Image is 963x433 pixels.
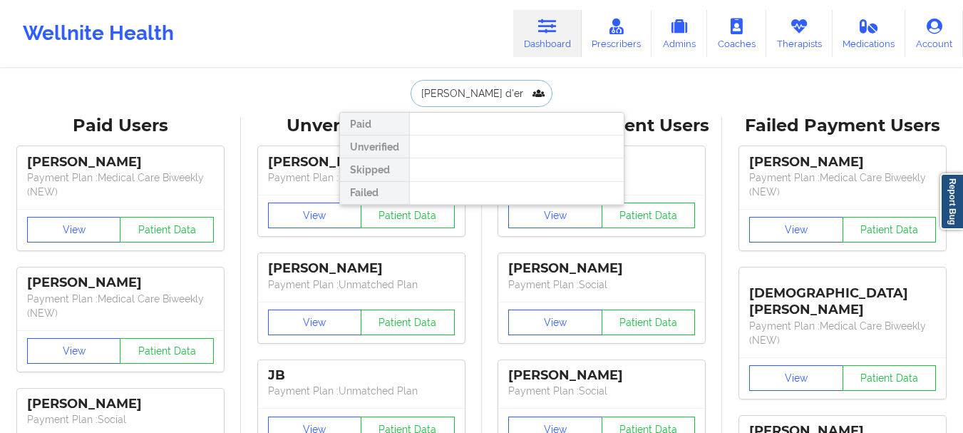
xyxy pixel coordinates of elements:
a: Admins [652,10,707,57]
button: Patient Data [120,217,214,243]
button: View [268,310,362,335]
p: Payment Plan : Unmatched Plan [268,170,455,185]
div: [PERSON_NAME] [508,260,695,277]
div: Failed [340,182,409,205]
button: View [749,365,843,391]
div: [PERSON_NAME] [508,367,695,384]
div: [DEMOGRAPHIC_DATA][PERSON_NAME] [749,275,936,318]
button: View [508,310,602,335]
div: Unverified Users [251,115,472,137]
div: Paid Users [10,115,231,137]
a: Report Bug [940,173,963,230]
div: Skipped [340,158,409,181]
button: Patient Data [843,365,937,391]
button: Patient Data [843,217,937,243]
button: View [749,217,843,243]
button: Patient Data [602,310,696,335]
p: Payment Plan : Social [27,412,214,427]
div: [PERSON_NAME] [268,260,455,277]
button: Patient Data [361,310,455,335]
button: Patient Data [361,203,455,228]
button: View [508,203,602,228]
button: View [27,217,121,243]
p: Payment Plan : Medical Care Biweekly (NEW) [27,170,214,199]
a: Account [905,10,963,57]
p: Payment Plan : Medical Care Biweekly (NEW) [27,292,214,320]
p: Payment Plan : Unmatched Plan [268,384,455,398]
button: View [268,203,362,228]
button: Patient Data [120,338,214,364]
p: Payment Plan : Social [508,384,695,398]
a: Medications [833,10,906,57]
p: Payment Plan : Medical Care Biweekly (NEW) [749,170,936,199]
a: Dashboard [513,10,582,57]
div: [PERSON_NAME] [268,154,455,170]
div: Paid [340,113,409,136]
a: Therapists [766,10,833,57]
p: Payment Plan : Unmatched Plan [268,277,455,292]
button: View [27,338,121,364]
div: [PERSON_NAME] [27,396,214,412]
div: [PERSON_NAME] [27,275,214,291]
div: JB [268,367,455,384]
a: Prescribers [582,10,652,57]
button: Patient Data [602,203,696,228]
div: [PERSON_NAME] [749,154,936,170]
p: Payment Plan : Social [508,277,695,292]
p: Payment Plan : Medical Care Biweekly (NEW) [749,319,936,347]
div: Failed Payment Users [732,115,953,137]
div: Unverified [340,136,409,158]
div: [PERSON_NAME] [27,154,214,170]
a: Coaches [707,10,766,57]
